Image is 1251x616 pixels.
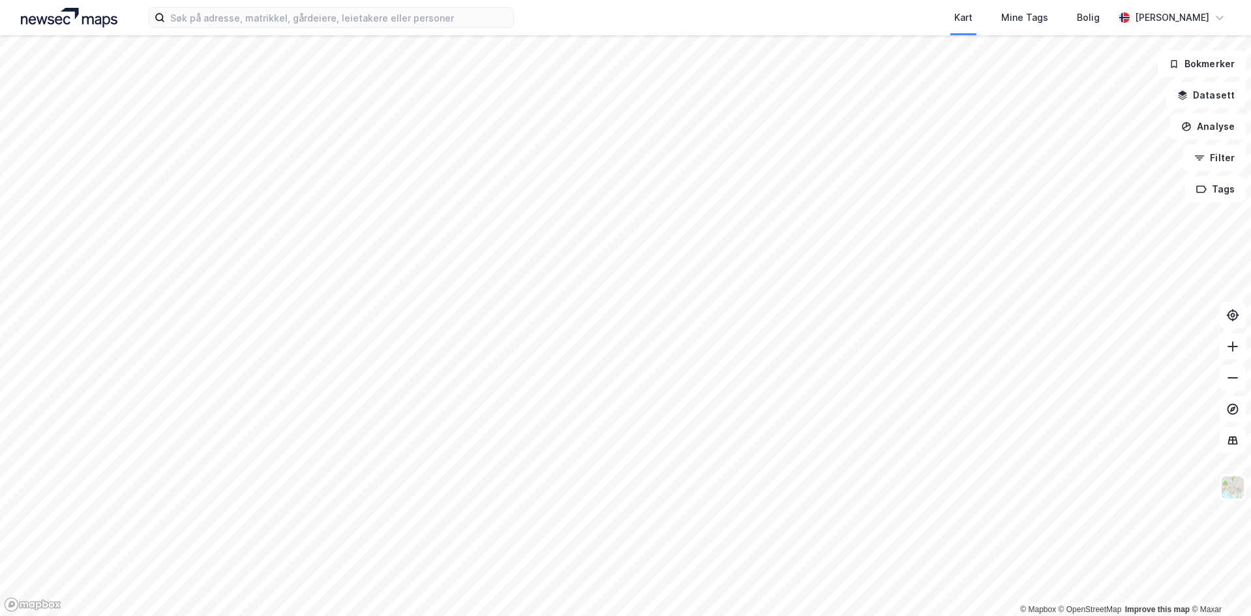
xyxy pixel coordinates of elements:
img: logo.a4113a55bc3d86da70a041830d287a7e.svg [21,8,117,27]
a: Improve this map [1125,605,1190,614]
a: Mapbox homepage [4,597,61,612]
div: Kart [954,10,972,25]
button: Analyse [1170,114,1246,140]
button: Bokmerker [1158,51,1246,77]
iframe: Chat Widget [1186,553,1251,616]
button: Filter [1183,145,1246,171]
div: Mine Tags [1001,10,1048,25]
a: OpenStreetMap [1059,605,1122,614]
input: Søk på adresse, matrikkel, gårdeiere, leietakere eller personer [165,8,513,27]
div: Bolig [1077,10,1100,25]
div: [PERSON_NAME] [1135,10,1209,25]
button: Tags [1185,176,1246,202]
a: Mapbox [1020,605,1056,614]
img: Z [1220,475,1245,500]
button: Datasett [1166,82,1246,108]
